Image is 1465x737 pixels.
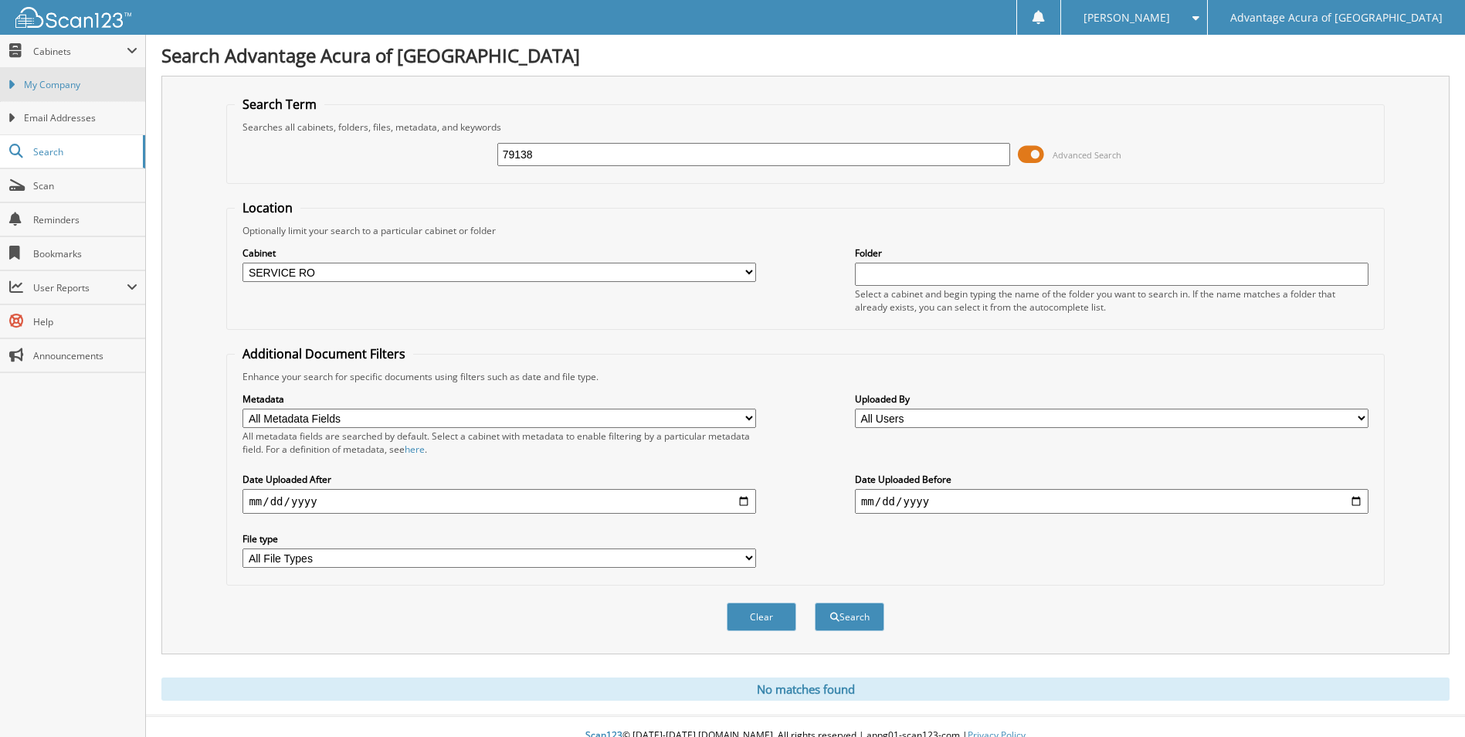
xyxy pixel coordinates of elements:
[815,603,884,631] button: Search
[855,489,1368,514] input: end
[235,121,1375,134] div: Searches all cabinets, folders, files, metadata, and keywords
[727,603,796,631] button: Clear
[855,473,1368,486] label: Date Uploaded Before
[1083,13,1170,22] span: [PERSON_NAME]
[235,345,413,362] legend: Additional Document Filters
[33,281,127,294] span: User Reports
[161,678,1450,701] div: No matches found
[855,246,1368,260] label: Folder
[33,45,127,58] span: Cabinets
[33,349,137,362] span: Announcements
[242,246,756,260] label: Cabinet
[235,370,1375,383] div: Enhance your search for specific documents using filters such as date and file type.
[33,179,137,192] span: Scan
[15,7,131,28] img: scan123-logo-white.svg
[235,96,324,113] legend: Search Term
[33,213,137,226] span: Reminders
[242,532,756,545] label: File type
[235,199,300,216] legend: Location
[855,392,1368,406] label: Uploaded By
[1053,149,1121,161] span: Advanced Search
[242,392,756,406] label: Metadata
[855,287,1368,314] div: Select a cabinet and begin typing the name of the folder you want to search in. If the name match...
[33,247,137,260] span: Bookmarks
[235,224,1375,237] div: Optionally limit your search to a particular cabinet or folder
[33,315,137,328] span: Help
[242,473,756,486] label: Date Uploaded After
[33,145,135,158] span: Search
[24,78,137,92] span: My Company
[405,443,425,456] a: here
[24,111,137,125] span: Email Addresses
[1388,663,1465,737] iframe: Chat Widget
[161,42,1450,68] h1: Search Advantage Acura of [GEOGRAPHIC_DATA]
[242,430,756,456] div: All metadata fields are searched by default. Select a cabinet with metadata to enable filtering b...
[1230,13,1443,22] span: Advantage Acura of [GEOGRAPHIC_DATA]
[242,489,756,514] input: start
